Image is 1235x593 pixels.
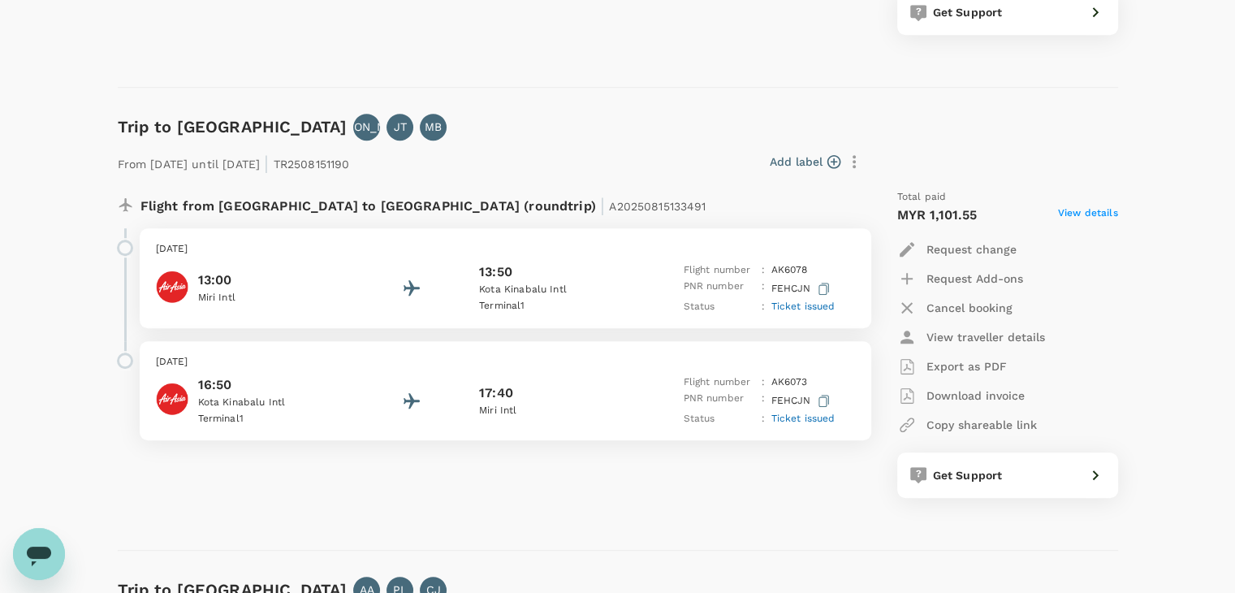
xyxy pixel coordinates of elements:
p: MYR 1,101.55 [897,206,978,225]
p: PNR number [683,279,754,299]
p: : [761,262,764,279]
button: View traveller details [897,322,1045,352]
p: 13:00 [198,271,344,290]
p: Kota Kinabalu Intl [198,395,344,411]
p: Miri Intl [479,403,625,419]
button: Request Add-ons [897,264,1023,293]
p: : [761,391,764,411]
span: A20250815133491 [609,200,706,213]
span: Total paid [897,189,947,206]
p: : [761,411,764,427]
p: 16:50 [198,375,344,395]
span: | [600,194,605,217]
button: Copy shareable link [897,410,1037,439]
p: AK 6073 [771,374,808,391]
p: Flight number [683,262,754,279]
p: : [761,299,764,315]
img: AirAsia [156,271,188,303]
span: | [264,152,269,175]
p: Request change [926,241,1017,258]
p: Terminal 1 [198,411,344,427]
button: Export as PDF [897,352,1007,381]
button: Add label [770,154,840,170]
p: Download invoice [926,387,1025,404]
button: Download invoice [897,381,1025,410]
p: Export as PDF [926,358,1007,374]
p: 13:50 [479,262,512,282]
span: Get Support [933,469,1003,482]
p: Request Add-ons [926,271,1023,287]
p: JT [394,119,407,135]
button: Request change [897,235,1017,264]
p: 17:40 [479,383,513,403]
p: Terminal 1 [479,298,625,314]
iframe: Button to launch messaging window [13,528,65,580]
p: FEHCJN [771,391,833,411]
h6: Trip to [GEOGRAPHIC_DATA] [118,114,348,140]
button: Cancel booking [897,293,1013,322]
p: Miri Intl [198,290,344,306]
span: Ticket issued [771,301,836,312]
p: Flight from [GEOGRAPHIC_DATA] to [GEOGRAPHIC_DATA] (roundtrip) [140,189,706,219]
img: AirAsia [156,383,188,415]
p: : [761,374,764,391]
p: From [DATE] until [DATE] TR2508151190 [118,147,350,176]
p: Cancel booking [926,300,1013,316]
p: [DATE] [156,354,855,370]
p: : [761,279,764,299]
p: AK 6078 [771,262,808,279]
p: MB [425,119,442,135]
p: Copy shareable link [926,417,1037,433]
span: Get Support [933,6,1003,19]
span: Ticket issued [771,413,836,424]
p: Flight number [683,374,754,391]
p: Status [683,299,754,315]
p: FEHCJN [771,279,833,299]
p: [DATE] [156,241,855,258]
p: PNR number [683,391,754,411]
p: Status [683,411,754,427]
p: Kota Kinabalu Intl [479,282,625,298]
span: View details [1058,206,1118,225]
p: [PERSON_NAME] [320,119,414,135]
p: View traveller details [926,329,1045,345]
